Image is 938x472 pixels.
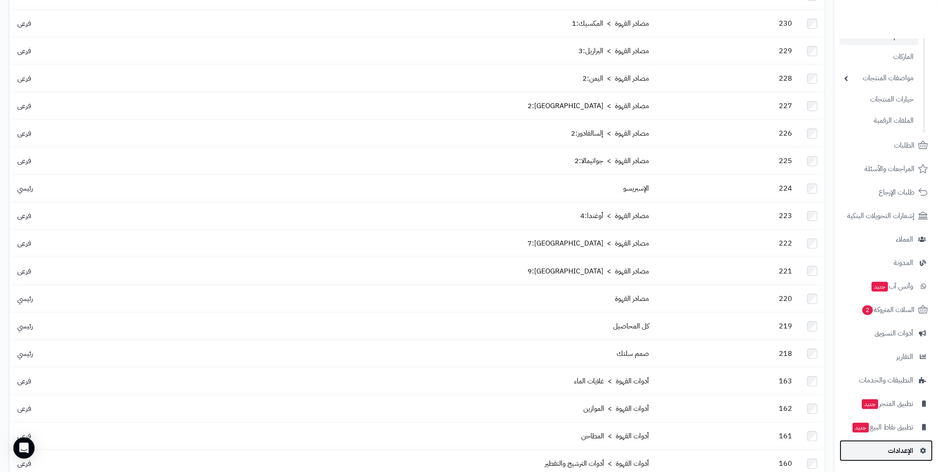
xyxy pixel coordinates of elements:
[774,73,797,84] span: 228
[528,238,649,249] a: مصادر القهوة > [GEOGRAPHIC_DATA]:7
[774,18,797,29] span: 230
[872,282,888,292] span: جديد
[840,135,933,156] a: الطلبات
[13,18,35,29] span: فرعى
[13,321,37,332] span: رئيسي
[861,304,915,316] span: السلات المتروكة
[13,238,35,249] span: فرعى
[774,458,797,469] span: 160
[580,211,649,221] a: مصادر القهوة > أوغندا:4
[13,156,35,166] span: فرعى
[774,376,797,386] span: 163
[840,323,933,344] a: أدوات التسويق
[774,156,797,166] span: 225
[840,440,933,461] a: الإعدادات
[615,293,649,304] a: مصادر القهوة
[847,210,915,222] span: إشعارات التحويلات البنكية
[840,205,933,226] a: إشعارات التحويلات البنكية
[774,321,797,332] span: 219
[774,293,797,304] span: 220
[528,101,649,111] a: مصادر القهوة > [GEOGRAPHIC_DATA]:2
[774,128,797,139] span: 226
[582,73,649,84] a: مصادر القهوة > اليمن:2
[774,183,797,194] span: 224
[774,403,797,414] span: 162
[13,211,35,221] span: فرعى
[583,403,649,414] a: أدوات القهوة > الموازين
[774,46,797,56] span: 229
[13,73,35,84] span: فرعى
[896,233,913,246] span: العملاء
[774,348,797,359] span: 218
[840,252,933,273] a: المدونة
[894,257,913,269] span: المدونة
[875,327,913,339] span: أدوات التسويق
[13,46,35,56] span: فرعى
[574,376,649,386] a: أدوات القهوة > غلايات الماء
[861,398,913,410] span: تطبيق المتجر
[840,299,933,320] a: السلات المتروكة2
[888,445,913,457] span: الإعدادات
[13,437,35,459] div: Open Intercom Messenger
[575,156,649,166] a: مصادر القهوة > جواتيمالا:2
[840,276,933,297] a: وآتس آبجديد
[774,238,797,249] span: 222
[13,266,35,277] span: فرعى
[13,348,37,359] span: رئيسي
[13,128,35,139] span: فرعى
[13,293,37,304] span: رئيسي
[840,417,933,438] a: تطبيق نقاط البيعجديد
[617,348,649,359] a: صمم سلتك
[13,403,35,414] span: فرعى
[774,101,797,111] span: 227
[840,370,933,391] a: التطبيقات والخدمات
[879,186,915,199] span: طلبات الإرجاع
[862,399,878,409] span: جديد
[864,163,915,175] span: المراجعات والأسئلة
[840,229,933,250] a: العملاء
[13,431,35,441] span: فرعى
[13,183,37,194] span: رئيسي
[572,18,649,29] a: مصادر القهوة > المكسيك:1
[13,458,35,469] span: فرعى
[840,111,918,130] a: الملفات الرقمية
[840,393,933,414] a: تطبيق المتجرجديد
[896,351,913,363] span: التقارير
[13,376,35,386] span: فرعى
[774,211,797,221] span: 223
[13,101,35,111] span: فرعى
[774,431,797,441] span: 161
[852,423,869,433] span: جديد
[840,158,933,179] a: المراجعات والأسئلة
[894,139,915,152] span: الطلبات
[840,182,933,203] a: طلبات الإرجاع
[545,458,649,469] a: أدوات القهوة > أدوات الترشيح والتقطير
[840,90,918,109] a: خيارات المنتجات
[623,183,649,194] a: الإسبريسو
[613,321,649,332] a: كل المحاصيل
[840,47,918,66] a: الماركات
[578,46,649,56] a: مصادر القهوة > البرازيل:3
[852,421,913,433] span: تطبيق نقاط البيع
[840,346,933,367] a: التقارير
[528,266,649,277] a: مصادر القهوة > [GEOGRAPHIC_DATA]:9
[840,69,918,88] a: مواصفات المنتجات
[581,431,649,441] a: أدوات القهوة > المطاحن
[774,266,797,277] span: 221
[871,280,913,293] span: وآتس آب
[571,128,649,139] a: مصادر القهوة > إلسالفادور:2
[859,374,913,386] span: التطبيقات والخدمات
[862,305,873,315] span: 2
